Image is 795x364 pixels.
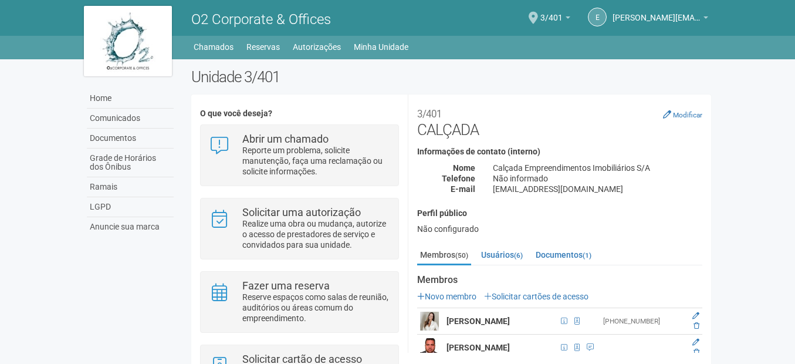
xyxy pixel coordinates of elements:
[246,39,280,55] a: Reservas
[484,163,711,173] div: Calçada Empreendimentos Imobiliários S/A
[533,246,594,264] a: Documentos(1)
[200,109,399,118] h4: O que você deseja?
[194,39,234,55] a: Chamados
[583,251,591,259] small: (1)
[442,174,475,183] strong: Telefone
[420,312,439,331] img: user.png
[84,6,172,76] img: logo.jpg
[613,2,701,22] span: eliane.alves@calcada.com.br
[417,103,702,139] h2: CALÇADA
[87,177,174,197] a: Ramais
[293,39,341,55] a: Autorizações
[663,110,702,119] a: Modificar
[87,149,174,177] a: Grade de Horários dos Ônibus
[87,129,174,149] a: Documentos
[417,108,442,120] small: 3/401
[417,147,702,156] h4: Informações de contato (interno)
[242,145,390,177] p: Reporte um problema, solicite manutenção, faça uma reclamação ou solicite informações.
[242,133,329,145] strong: Abrir um chamado
[673,111,702,119] small: Modificar
[603,316,683,326] div: [PHONE_NUMBER]
[446,316,510,326] strong: [PERSON_NAME]
[87,89,174,109] a: Home
[693,322,699,330] a: Excluir membro
[87,197,174,217] a: LGPD
[420,338,439,357] img: user.png
[540,2,563,22] span: 3/401
[242,218,390,250] p: Realize uma obra ou mudança, autorize o acesso de prestadores de serviço e convidados para sua un...
[209,207,390,250] a: Solicitar uma autorização Realize uma obra ou mudança, autorize o acesso de prestadores de serviç...
[87,109,174,129] a: Comunicados
[451,184,475,194] strong: E-mail
[209,281,390,323] a: Fazer uma reserva Reserve espaços como salas de reunião, auditórios ou áreas comum do empreendime...
[613,15,708,24] a: [PERSON_NAME][EMAIL_ADDRESS][DOMAIN_NAME]
[446,343,510,352] strong: [PERSON_NAME]
[453,163,475,173] strong: Nome
[588,8,607,26] a: e
[455,251,468,259] small: (50)
[209,134,390,177] a: Abrir um chamado Reporte um problema, solicite manutenção, faça uma reclamação ou solicite inform...
[417,246,471,265] a: Membros(50)
[692,312,699,320] a: Editar membro
[191,68,712,86] h2: Unidade 3/401
[242,279,330,292] strong: Fazer uma reserva
[417,224,702,234] div: Não configurado
[484,292,588,301] a: Solicitar cartões de acesso
[540,15,570,24] a: 3/401
[484,173,711,184] div: Não informado
[417,292,476,301] a: Novo membro
[417,275,702,285] strong: Membros
[484,184,711,194] div: [EMAIL_ADDRESS][DOMAIN_NAME]
[191,11,331,28] span: O2 Corporate & Offices
[87,217,174,237] a: Anuncie sua marca
[417,209,702,218] h4: Perfil público
[242,292,390,323] p: Reserve espaços como salas de reunião, auditórios ou áreas comum do empreendimento.
[354,39,408,55] a: Minha Unidade
[692,338,699,346] a: Editar membro
[478,246,526,264] a: Usuários(6)
[693,348,699,356] a: Excluir membro
[514,251,523,259] small: (6)
[242,206,361,218] strong: Solicitar uma autorização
